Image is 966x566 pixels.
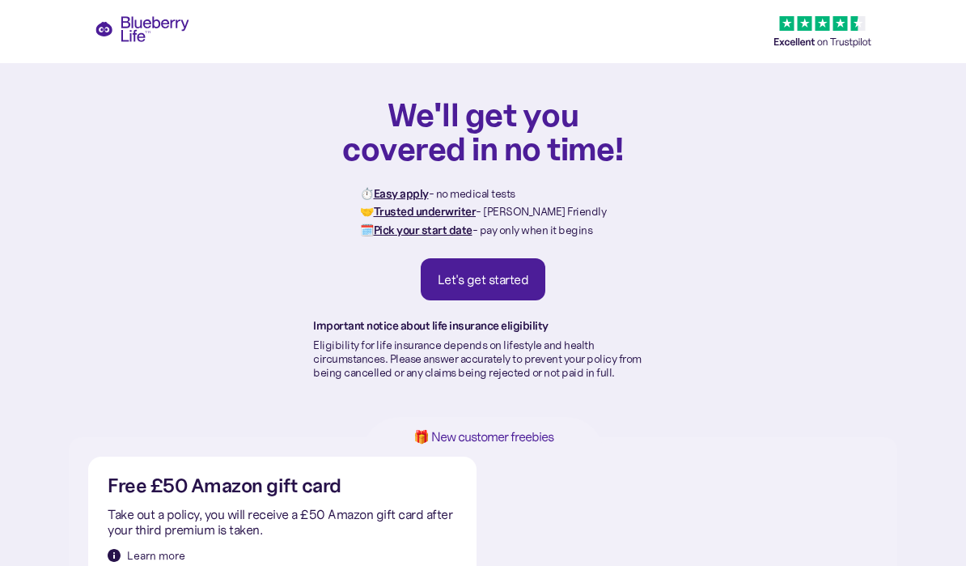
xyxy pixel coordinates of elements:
[374,186,429,201] strong: Easy apply
[341,97,625,165] h1: We'll get you covered in no time!
[438,271,529,287] div: Let's get started
[360,185,606,239] p: ⏱️ - no medical tests 🤝 - [PERSON_NAME] Friendly 🗓️ - pay only when it begins
[127,547,185,564] div: Learn more
[108,476,341,496] h2: Free £50 Amazon gift card
[313,318,549,333] strong: Important notice about life insurance eligibility
[374,223,472,237] strong: Pick your start date
[374,204,477,219] strong: Trusted underwriter
[421,258,546,300] a: Let's get started
[108,507,457,538] p: Take out a policy, you will receive a £50 Amazon gift card after your third premium is taken.
[313,338,653,379] p: Eligibility for life insurance depends on lifestyle and health circumstances. Please answer accur...
[388,430,578,444] h1: 🎁 New customer freebies
[108,547,185,564] a: Learn more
